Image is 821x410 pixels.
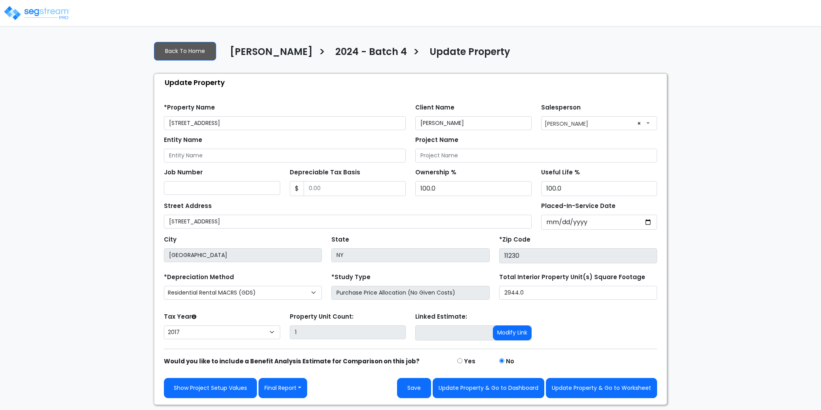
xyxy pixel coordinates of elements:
[499,286,657,300] input: total square foot
[499,273,645,282] label: Total Interior Property Unit(s) Square Footage
[541,103,581,112] label: Salesperson
[258,378,307,398] button: Final Report
[164,103,215,112] label: *Property Name
[164,136,202,145] label: Entity Name
[415,312,467,321] label: Linked Estimate:
[464,357,475,366] label: Yes
[290,312,353,321] label: Property Unit Count:
[541,168,580,177] label: Useful Life %
[3,5,70,21] img: logo_pro_r.png
[546,378,657,398] button: Update Property & Go to Worksheet
[637,118,641,129] span: ×
[415,103,454,112] label: Client Name
[433,378,544,398] button: Update Property & Go to Dashboard
[415,116,532,130] input: Client Name
[331,235,349,244] label: State
[413,45,420,61] h3: >
[164,116,406,130] input: Property Name
[290,181,304,196] span: $
[164,168,203,177] label: Job Number
[154,42,216,60] a: Back To Home
[415,149,657,162] input: Project Name
[164,149,406,162] input: Entity Name
[499,235,530,244] label: *Zip Code
[329,46,407,63] a: 2024 - Batch 4
[331,273,371,282] label: *Study Type
[541,202,616,211] label: Placed-In-Service Date
[164,215,532,229] input: Street Address
[506,357,514,366] label: No
[164,378,257,398] a: Show Project Setup Values
[304,181,406,196] input: 0.00
[430,46,510,60] h4: Update Property
[164,235,177,244] label: City
[290,325,406,339] input: Building Count
[164,357,420,365] strong: Would you like to include a Benefit Analysis Estimate for Comparison on this job?
[158,74,667,91] div: Update Property
[499,248,657,263] input: Zip Code
[541,181,658,196] input: Depreciation
[415,168,456,177] label: Ownership %
[397,378,431,398] button: Save
[319,45,325,61] h3: >
[164,273,234,282] label: *Depreciation Method
[335,46,407,60] h4: 2024 - Batch 4
[224,46,313,63] a: [PERSON_NAME]
[424,46,510,63] a: Update Property
[415,181,532,196] input: Ownership
[541,116,658,130] span: Asher Fried
[164,312,196,321] label: Tax Year
[290,168,360,177] label: Depreciable Tax Basis
[164,202,212,211] label: Street Address
[542,117,657,129] span: Asher Fried
[493,325,532,340] button: Modify Link
[230,46,313,60] h4: [PERSON_NAME]
[415,136,458,145] label: Project Name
